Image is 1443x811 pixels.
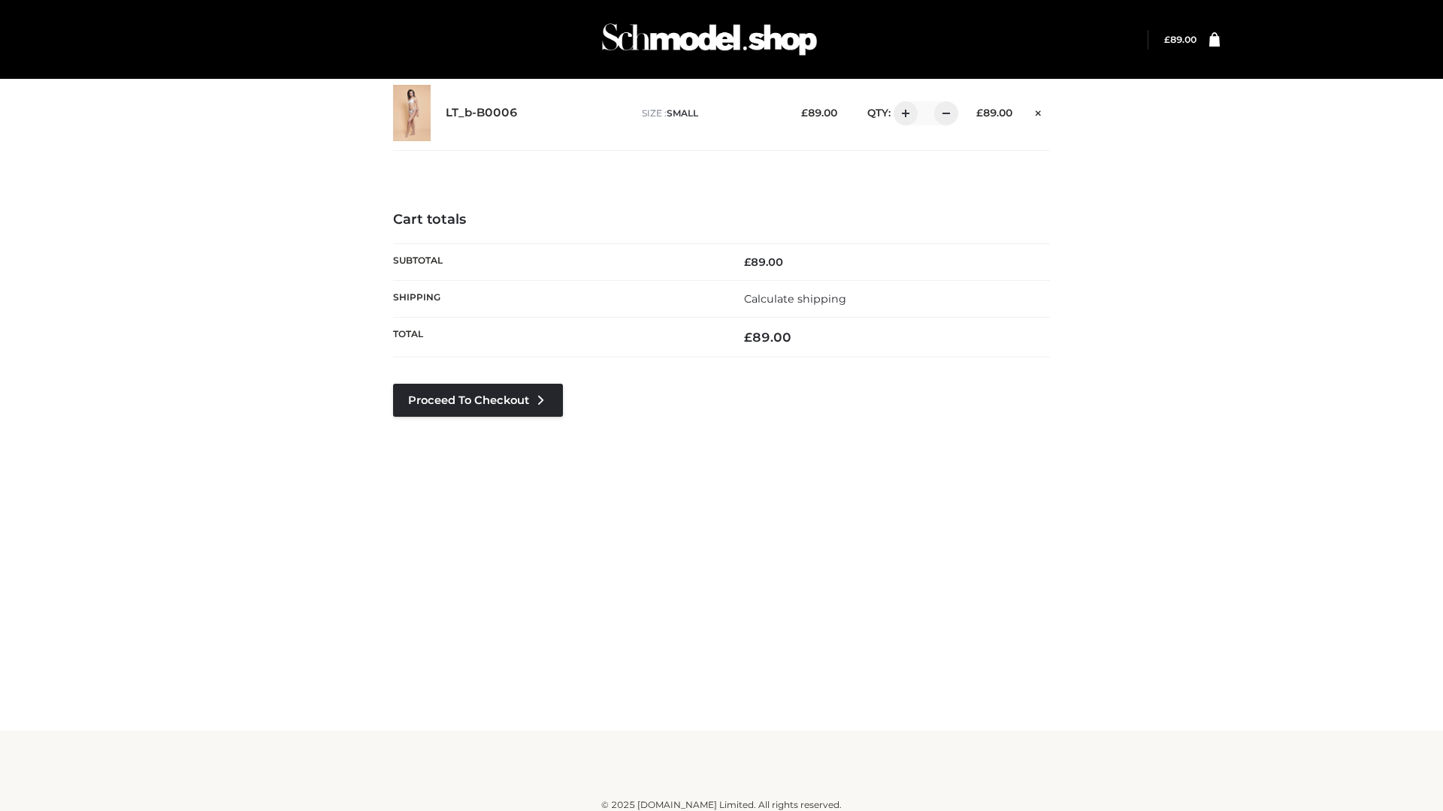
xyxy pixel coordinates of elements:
p: size : [642,107,778,120]
bdi: 89.00 [744,255,783,269]
div: QTY: [852,101,953,125]
span: £ [744,255,751,269]
a: LT_b-B0006 [446,106,518,120]
th: Shipping [393,280,721,317]
th: Total [393,318,721,357]
bdi: 89.00 [744,330,791,345]
a: Calculate shipping [744,292,846,306]
span: £ [1164,34,1170,45]
span: SMALL [667,107,698,119]
a: £89.00 [1164,34,1196,45]
img: Schmodel Admin 964 [597,10,822,69]
bdi: 89.00 [976,107,1012,119]
a: Remove this item [1027,101,1050,121]
th: Subtotal [393,243,721,280]
h4: Cart totals [393,212,1050,228]
bdi: 89.00 [801,107,837,119]
span: £ [744,330,752,345]
span: £ [976,107,983,119]
a: Proceed to Checkout [393,384,563,417]
span: £ [801,107,808,119]
bdi: 89.00 [1164,34,1196,45]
